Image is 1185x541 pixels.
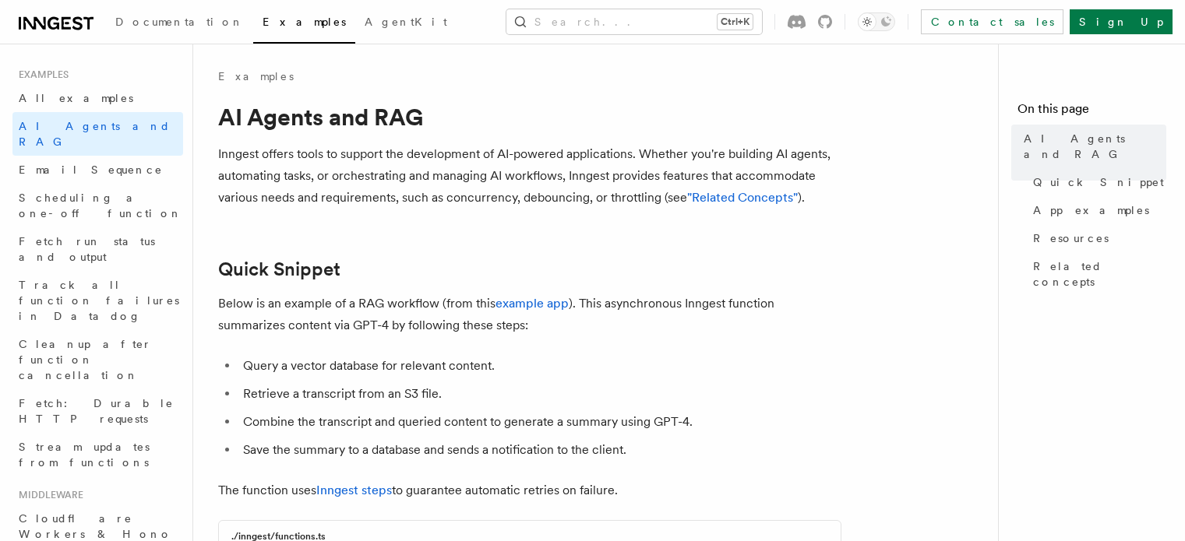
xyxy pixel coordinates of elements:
[1017,125,1166,168] a: AI Agents and RAG
[687,190,798,205] a: "Related Concepts"
[1027,252,1166,296] a: Related concepts
[12,433,183,476] a: Stream updates from functions
[19,441,150,469] span: Stream updates from functions
[355,5,457,42] a: AgentKit
[19,338,152,381] span: Cleanup after function cancellation
[19,120,171,148] span: AI Agents and RAG
[921,9,1063,34] a: Contact sales
[496,296,569,311] a: example app
[1027,224,1166,252] a: Resources
[238,411,841,433] li: Combine the transcript and queried content to generate a summary using GPT-4.
[218,103,841,131] h1: AI Agents and RAG
[858,12,895,31] button: Toggle dark mode
[19,92,133,104] span: All examples
[218,480,841,501] p: The function uses to guarantee automatic retries on failure.
[238,383,841,405] li: Retrieve a transcript from an S3 file.
[12,489,83,501] span: Middleware
[19,279,179,322] span: Track all function failures in Datadog
[1027,168,1166,196] a: Quick Snippet
[12,184,183,227] a: Scheduling a one-off function
[106,5,253,42] a: Documentation
[12,112,183,156] a: AI Agents and RAG
[12,69,69,81] span: Examples
[12,330,183,389] a: Cleanup after function cancellation
[238,439,841,461] li: Save the summary to a database and sends a notification to the client.
[316,483,392,497] a: Inngest steps
[12,271,183,330] a: Track all function failures in Datadog
[506,9,762,34] button: Search...Ctrl+K
[19,397,174,425] span: Fetch: Durable HTTP requests
[12,389,183,433] a: Fetch: Durable HTTP requests
[218,293,841,336] p: Below is an example of a RAG workflow (from this ). This asynchronous Inngest function summarizes...
[1033,174,1164,190] span: Quick Snippet
[218,69,294,84] a: Examples
[1017,100,1166,125] h4: On this page
[115,16,244,28] span: Documentation
[253,5,355,44] a: Examples
[263,16,346,28] span: Examples
[218,258,340,280] a: Quick Snippet
[19,163,163,176] span: Email Sequence
[218,143,841,209] p: Inngest offers tools to support the development of AI-powered applications. Whether you're buildi...
[12,227,183,271] a: Fetch run status and output
[238,355,841,377] li: Query a vector database for relevant content.
[19,235,155,263] span: Fetch run status and output
[1033,202,1149,218] span: App examples
[365,16,447,28] span: AgentKit
[12,156,183,184] a: Email Sequence
[12,84,183,112] a: All examples
[718,14,753,30] kbd: Ctrl+K
[1024,131,1166,162] span: AI Agents and RAG
[1070,9,1173,34] a: Sign Up
[1027,196,1166,224] a: App examples
[19,191,182,220] span: Scheduling a one-off function
[1033,230,1109,246] span: Resources
[1033,258,1166,290] span: Related concepts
